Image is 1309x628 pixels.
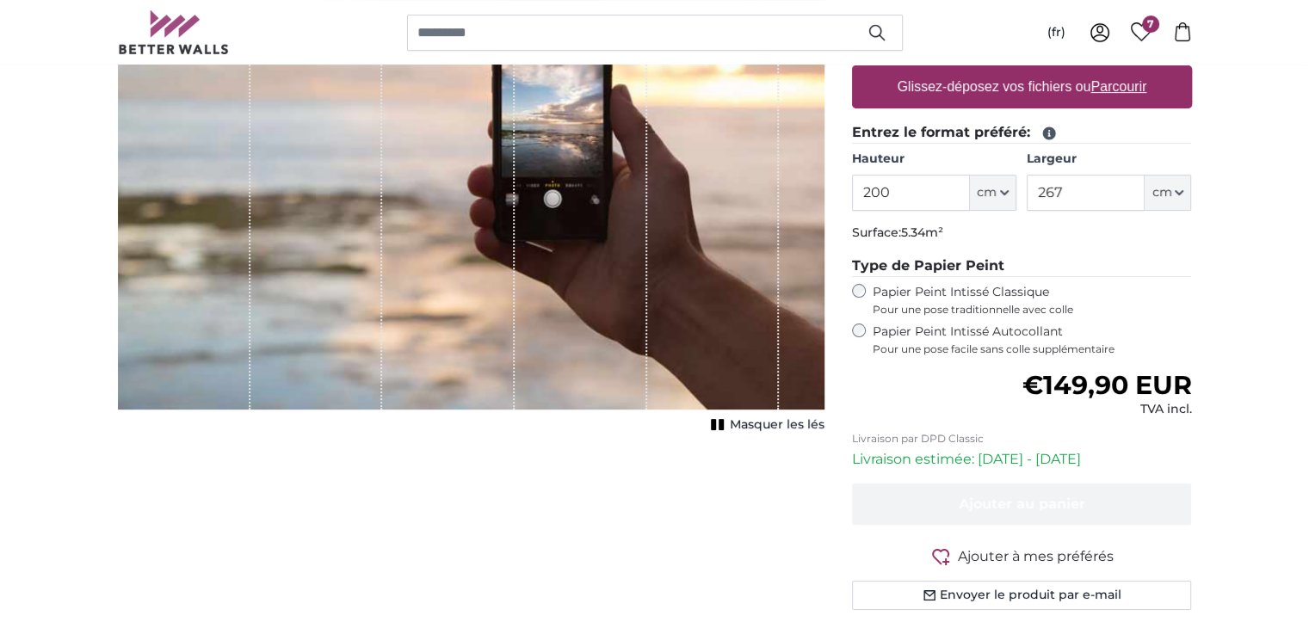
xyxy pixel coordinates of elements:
[852,483,1192,525] button: Ajouter au panier
[852,449,1192,470] p: Livraison estimée: [DATE] - [DATE]
[959,496,1085,512] span: Ajouter au panier
[1145,175,1191,211] button: cm
[118,10,230,54] img: Betterwalls
[873,342,1192,356] span: Pour une pose facile sans colle supplémentaire
[852,256,1192,277] legend: Type de Papier Peint
[977,184,997,201] span: cm
[1022,369,1191,401] span: €149,90 EUR
[852,225,1192,242] p: Surface:
[873,303,1192,317] span: Pour une pose traditionnelle avec colle
[852,545,1192,567] button: Ajouter à mes préférés
[852,581,1192,610] button: Envoyer le produit par e-mail
[1022,401,1191,418] div: TVA incl.
[901,225,943,240] span: 5.34m²
[958,546,1114,567] span: Ajouter à mes préférés
[1142,15,1159,33] span: 7
[1090,79,1146,94] u: Parcourir
[1152,184,1171,201] span: cm
[873,284,1192,317] label: Papier Peint Intissé Classique
[1034,17,1079,48] button: (fr)
[852,432,1192,446] p: Livraison par DPD Classic
[852,122,1192,144] legend: Entrez le format préféré:
[1027,151,1191,168] label: Largeur
[970,175,1016,211] button: cm
[890,70,1153,104] label: Glissez-déposez vos fichiers ou
[873,323,1192,356] label: Papier Peint Intissé Autocollant
[852,151,1016,168] label: Hauteur
[706,413,824,437] button: Masquer les lés
[730,416,824,434] span: Masquer les lés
